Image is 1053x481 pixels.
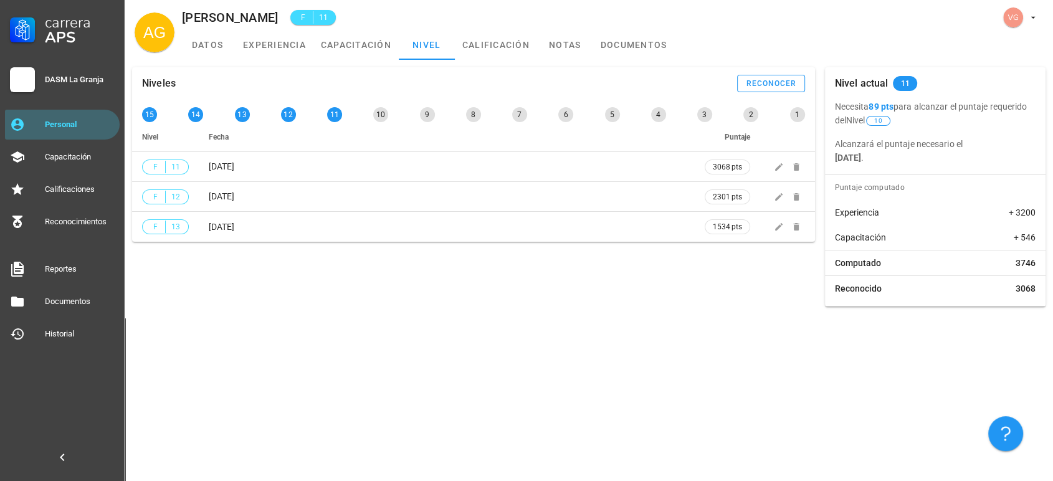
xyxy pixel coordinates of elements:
div: Reconocimientos [45,217,115,227]
th: Puntaje [695,122,760,152]
div: 10 [373,107,388,122]
span: + 546 [1014,231,1036,244]
div: [PERSON_NAME] [182,11,278,24]
div: 3 [697,107,712,122]
span: 3068 [1016,282,1036,295]
span: 11 [171,161,181,173]
a: experiencia [236,30,313,60]
div: 8 [466,107,481,122]
div: Niveles [142,67,176,100]
span: Nivel [142,133,158,141]
a: Calificaciones [5,174,120,204]
span: Fecha [209,133,229,141]
div: 15 [142,107,157,122]
a: nivel [399,30,455,60]
div: APS [45,30,115,45]
span: Experiencia [835,206,879,219]
span: 11 [900,76,910,91]
div: avatar [135,12,174,52]
span: 12 [171,191,181,203]
th: Nivel [132,122,199,152]
div: Reportes [45,264,115,274]
div: 13 [235,107,250,122]
div: avatar [1003,7,1023,27]
div: Carrera [45,15,115,30]
span: Capacitación [835,231,886,244]
span: Reconocido [835,282,882,295]
div: Historial [45,329,115,339]
a: Documentos [5,287,120,317]
span: 3746 [1016,257,1036,269]
span: 3068 pts [713,161,742,173]
span: [DATE] [209,191,234,201]
div: reconocer [745,79,796,88]
div: 14 [188,107,203,122]
a: Reconocimientos [5,207,120,237]
div: 9 [420,107,435,122]
a: Personal [5,110,120,140]
span: F [298,11,308,24]
a: Capacitación [5,142,120,172]
a: datos [179,30,236,60]
span: AG [143,12,166,52]
span: 13 [171,221,181,233]
span: Computado [835,257,881,269]
a: documentos [593,30,675,60]
div: Documentos [45,297,115,307]
div: 1 [790,107,805,122]
a: calificación [455,30,537,60]
span: + 3200 [1009,206,1036,219]
span: 2301 pts [713,191,742,203]
div: 7 [512,107,527,122]
span: 1534 pts [713,221,742,233]
a: Historial [5,319,120,349]
div: 4 [651,107,666,122]
div: 11 [327,107,342,122]
span: F [150,161,160,173]
span: 11 [318,11,328,24]
div: Calificaciones [45,184,115,194]
p: Alcanzará el puntaje necesario el . [835,137,1036,164]
div: Capacitación [45,152,115,162]
a: notas [537,30,593,60]
p: Necesita para alcanzar el puntaje requerido del [835,100,1036,127]
a: Reportes [5,254,120,284]
span: [DATE] [209,222,234,232]
a: capacitación [313,30,399,60]
span: [DATE] [209,161,234,171]
span: F [150,191,160,203]
div: 6 [558,107,573,122]
div: Personal [45,120,115,130]
div: 12 [281,107,296,122]
div: 5 [605,107,620,122]
button: reconocer [737,75,805,92]
span: Nivel [846,115,892,125]
span: Puntaje [725,133,750,141]
span: 10 [874,117,882,125]
div: Nivel actual [835,67,889,100]
div: 2 [743,107,758,122]
div: DASM La Granja [45,75,115,85]
span: F [150,221,160,233]
b: [DATE] [835,153,862,163]
th: Fecha [199,122,695,152]
div: Puntaje computado [830,175,1046,200]
b: 89 pts [869,102,893,112]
